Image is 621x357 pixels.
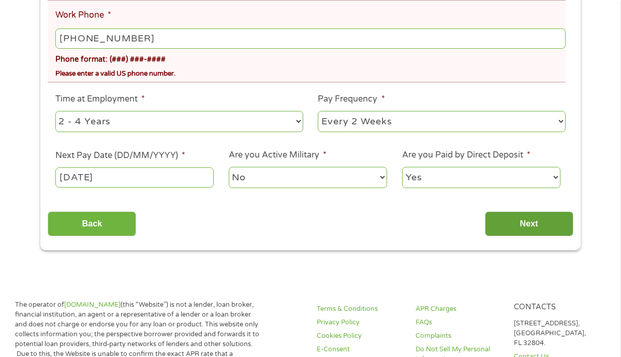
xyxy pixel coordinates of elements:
a: E-Consent [317,345,403,354]
label: Pay Frequency [318,94,385,105]
a: APR Charges [416,304,501,314]
a: Complaints [416,331,501,341]
p: [STREET_ADDRESS], [GEOGRAPHIC_DATA], FL 32804. [514,319,600,348]
h4: Contacts [514,303,600,312]
a: Terms & Conditions [317,304,403,314]
label: Time at Employment [55,94,145,105]
a: FAQs [416,318,501,327]
label: Are you Active Military [229,150,327,161]
a: Cookies Policy [317,331,403,341]
input: ---Click Here for Calendar --- [55,167,214,187]
label: Next Pay Date (DD/MM/YYYY) [55,150,185,161]
input: Next [485,211,573,237]
div: Please enter a valid US phone number. [55,65,566,79]
label: Work Phone [55,10,111,21]
div: Phone format: (###) ###-#### [55,50,566,65]
a: Privacy Policy [317,318,403,327]
input: (231) 754-4010 [55,28,566,48]
a: [DOMAIN_NAME] [64,301,121,309]
label: Are you Paid by Direct Deposit [402,150,530,161]
input: Back [48,211,136,237]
